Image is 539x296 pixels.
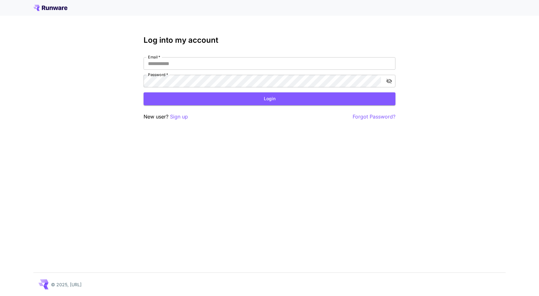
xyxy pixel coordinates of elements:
[148,72,168,77] label: Password
[144,92,395,105] button: Login
[383,75,395,87] button: toggle password visibility
[353,113,395,121] button: Forgot Password?
[148,54,160,60] label: Email
[51,281,82,288] p: © 2025, [URL]
[144,113,188,121] p: New user?
[144,36,395,45] h3: Log into my account
[170,113,188,121] button: Sign up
